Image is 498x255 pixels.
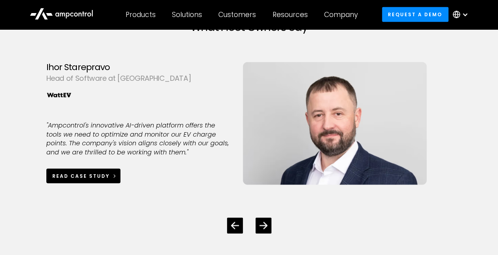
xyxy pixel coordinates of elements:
h2: What Fleet Owners Say [46,21,452,34]
div: Solutions [172,10,202,19]
a: Request a demo [382,7,448,22]
div: Head of Software at [GEOGRAPHIC_DATA] [46,73,230,84]
div: Next slide [256,218,271,234]
div: Company [324,10,358,19]
div: 1 / 4 [46,49,452,197]
a: Read case study [46,169,121,183]
div: Ihor Starepravo [46,62,230,72]
div: Read case study [52,173,110,180]
div: Previous slide [227,218,243,234]
div: Resources [272,10,307,19]
div: Products [126,10,156,19]
div: Customers [218,10,256,19]
p: "Ampcontrol's innovative AI-driven platform offers the tools we need to optimize and monitor our ... [46,121,230,157]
